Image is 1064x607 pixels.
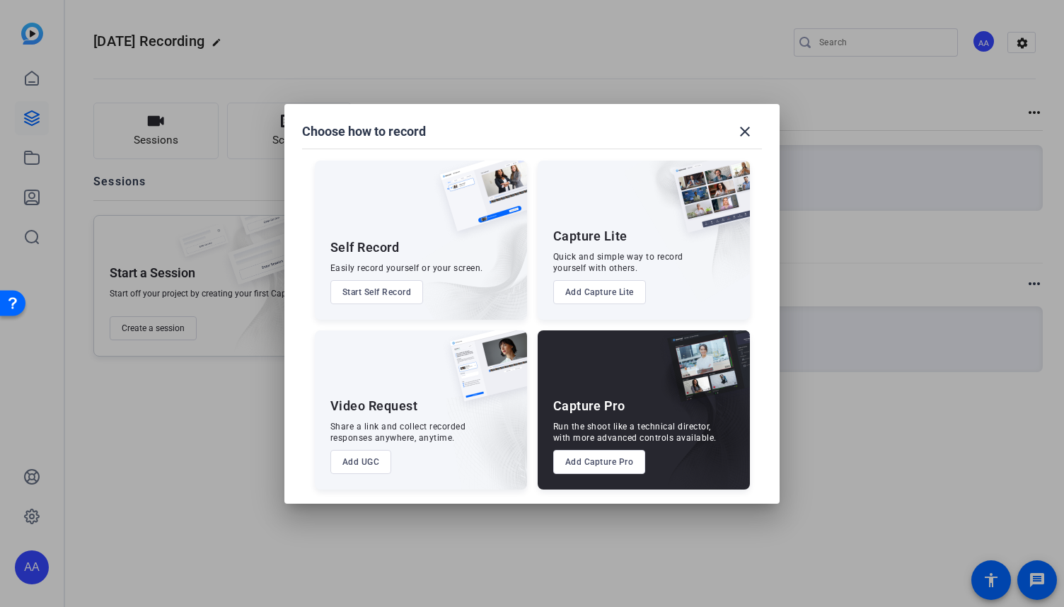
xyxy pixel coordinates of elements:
img: embarkstudio-self-record.png [404,191,527,320]
img: embarkstudio-capture-pro.png [645,348,750,490]
img: capture-pro.png [657,330,750,417]
div: Capture Pro [553,398,625,415]
img: self-record.png [429,161,527,245]
div: Capture Lite [553,228,628,245]
img: capture-lite.png [662,161,750,247]
div: Share a link and collect recorded responses anywhere, anytime. [330,421,466,444]
img: embarkstudio-ugc-content.png [445,374,527,490]
button: Add Capture Lite [553,280,646,304]
mat-icon: close [736,123,753,140]
button: Start Self Record [330,280,424,304]
h1: Choose how to record [302,123,426,140]
div: Run the shoot like a technical director, with more advanced controls available. [553,421,717,444]
img: embarkstudio-capture-lite.png [623,161,750,302]
div: Self Record [330,239,400,256]
div: Quick and simple way to record yourself with others. [553,251,683,274]
div: Easily record yourself or your screen. [330,262,483,274]
button: Add Capture Pro [553,450,646,474]
div: Video Request [330,398,418,415]
img: ugc-content.png [439,330,527,416]
button: Add UGC [330,450,392,474]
